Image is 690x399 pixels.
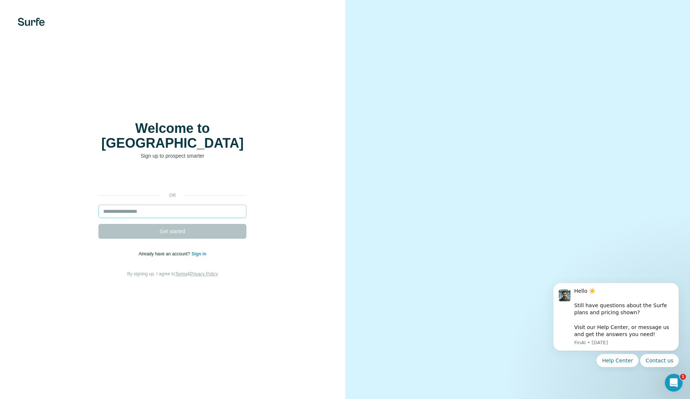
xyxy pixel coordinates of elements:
a: Sign in [192,251,206,256]
span: By signing up, I agree to & [127,271,218,276]
span: Already have an account? [139,251,192,256]
span: 1 [680,374,686,380]
p: or [161,192,184,199]
img: Surfe's logo [18,18,45,26]
a: Terms [175,271,187,276]
h1: Welcome to [GEOGRAPHIC_DATA] [98,121,246,151]
iframe: Intercom live chat [665,374,683,392]
a: Privacy Policy [190,271,218,276]
iframe: Intercom notifications message [542,276,690,372]
p: Sign up to prospect smarter [98,152,246,160]
iframe: Sign in with Google Button [95,171,250,187]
